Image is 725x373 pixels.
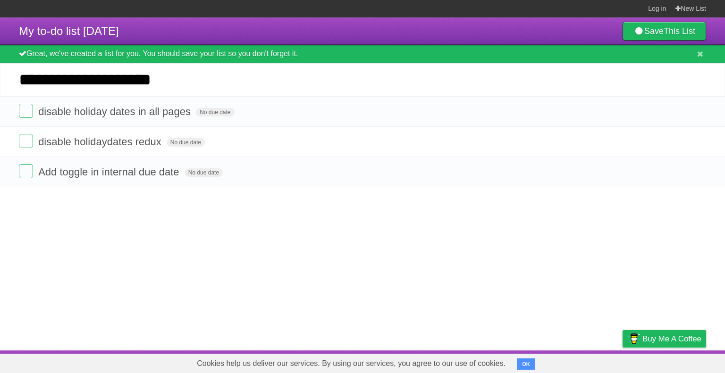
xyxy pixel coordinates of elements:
a: Privacy [610,353,635,371]
a: About [497,353,517,371]
span: Cookies help us deliver our services. By using our services, you agree to our use of cookies. [187,354,515,373]
span: No due date [167,138,205,147]
button: OK [517,358,535,370]
a: Buy me a coffee [623,330,706,348]
label: Done [19,104,33,118]
img: Buy me a coffee [627,331,640,347]
span: Add toggle in internal due date [38,166,181,178]
label: Done [19,164,33,178]
b: This List [664,26,695,36]
span: No due date [196,108,234,116]
a: SaveThis List [623,22,706,41]
a: Terms [578,353,599,371]
span: disable holiday dates in all pages [38,106,193,117]
label: Done [19,134,33,148]
span: disable holidaydates redux [38,136,164,148]
span: Buy me a coffee [642,331,701,347]
a: Developers [528,353,566,371]
span: No due date [185,168,223,177]
span: My to-do list [DATE] [19,25,119,37]
a: Suggest a feature [647,353,706,371]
